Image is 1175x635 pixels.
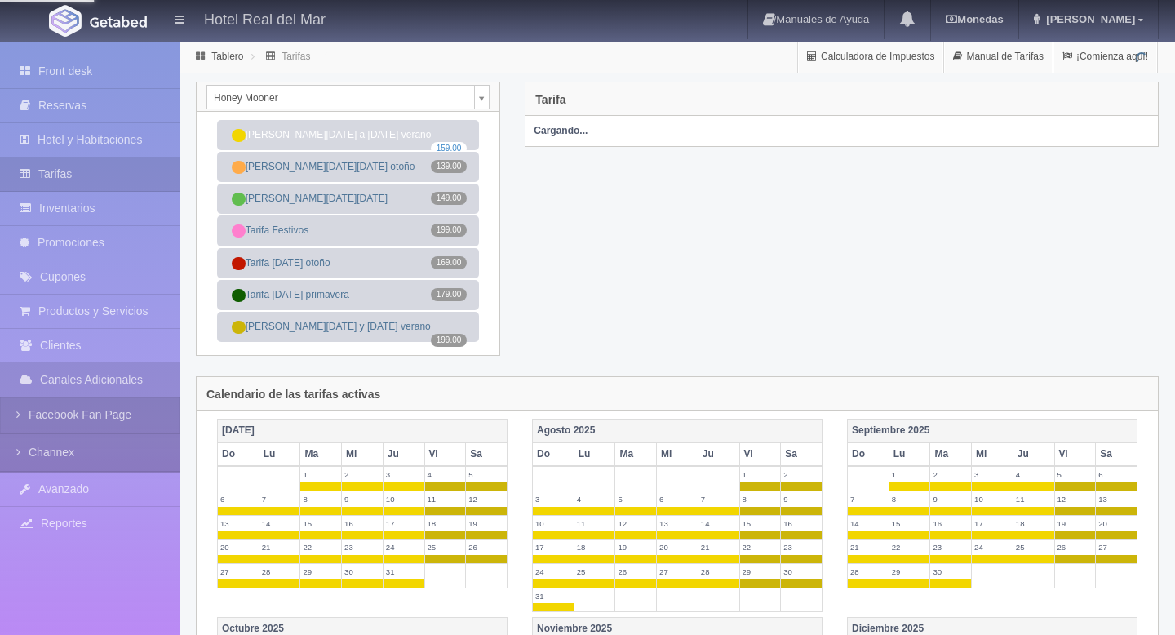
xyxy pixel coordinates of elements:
[698,442,739,466] th: Ju
[259,442,300,466] th: Lu
[889,564,930,579] label: 29
[972,516,1013,531] label: 17
[1013,442,1054,466] th: Ju
[431,192,468,205] span: 149.00
[211,51,243,62] a: Tablero
[740,491,781,507] label: 8
[1055,516,1096,531] label: 19
[383,442,424,466] th: Ju
[206,389,380,401] h4: Calendario de las tarifas activas
[739,442,781,466] th: Vi
[300,442,342,466] th: Ma
[615,540,656,555] label: 19
[259,564,300,579] label: 28
[944,41,1053,73] a: Manual de Tarifas
[533,564,574,579] label: 24
[1096,491,1137,507] label: 13
[889,467,930,482] label: 1
[848,491,889,507] label: 7
[533,588,574,604] label: 31
[740,516,781,531] label: 15
[889,491,930,507] label: 8
[781,540,822,555] label: 23
[657,564,698,579] label: 27
[300,467,341,482] label: 1
[90,16,147,28] img: Getabed
[431,142,468,155] span: 159.00
[930,540,971,555] label: 23
[533,419,822,442] th: Agosto 2025
[740,540,781,555] label: 22
[466,516,507,531] label: 19
[889,516,930,531] label: 15
[217,152,479,182] a: [PERSON_NAME][DATE][DATE] otoño139.00
[848,442,889,466] th: Do
[615,564,656,579] label: 26
[342,491,383,507] label: 9
[218,516,259,531] label: 13
[535,94,565,106] h4: Tarifa
[384,467,424,482] label: 3
[946,13,1003,25] b: Monedas
[300,491,341,507] label: 8
[217,184,479,214] a: [PERSON_NAME][DATE][DATE]149.00
[657,540,698,555] label: 20
[930,516,971,531] label: 16
[431,224,468,237] span: 199.00
[217,248,479,278] a: Tarifa [DATE] otoño169.00
[657,516,698,531] label: 13
[466,467,507,482] label: 5
[574,516,615,531] label: 11
[425,516,466,531] label: 18
[930,491,971,507] label: 9
[300,564,341,579] label: 29
[384,564,424,579] label: 31
[615,442,657,466] th: Ma
[533,540,574,555] label: 17
[972,540,1013,555] label: 24
[574,442,615,466] th: Lu
[259,540,300,555] label: 21
[259,491,300,507] label: 7
[1096,516,1137,531] label: 20
[740,564,781,579] label: 29
[424,442,466,466] th: Vi
[574,540,615,555] label: 18
[534,125,587,136] strong: Cargando...
[342,564,383,579] label: 30
[848,419,1137,442] th: Septiembre 2025
[217,120,479,150] a: [PERSON_NAME][DATE] a [DATE] verano159.00
[781,442,822,466] th: Sa
[342,516,383,531] label: 16
[218,540,259,555] label: 20
[431,160,468,173] span: 139.00
[533,516,574,531] label: 10
[574,564,615,579] label: 25
[218,442,259,466] th: Do
[1054,442,1096,466] th: Vi
[1055,467,1096,482] label: 5
[1013,467,1054,482] label: 4
[342,540,383,555] label: 23
[300,540,341,555] label: 22
[533,491,574,507] label: 3
[218,491,259,507] label: 6
[204,8,326,29] h4: Hotel Real del Mar
[889,540,930,555] label: 22
[657,442,698,466] th: Mi
[1013,491,1054,507] label: 11
[657,491,698,507] label: 6
[781,491,822,507] label: 9
[466,442,508,466] th: Sa
[218,564,259,579] label: 27
[1096,540,1137,555] label: 27
[214,86,468,110] span: Honey Mooner
[217,280,479,310] a: Tarifa [DATE] primavera179.00
[384,491,424,507] label: 10
[930,442,972,466] th: Ma
[889,442,930,466] th: Lu
[49,5,82,37] img: Getabed
[1053,41,1157,73] a: ¡Comienza aquí!
[300,516,341,531] label: 15
[698,516,739,531] label: 14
